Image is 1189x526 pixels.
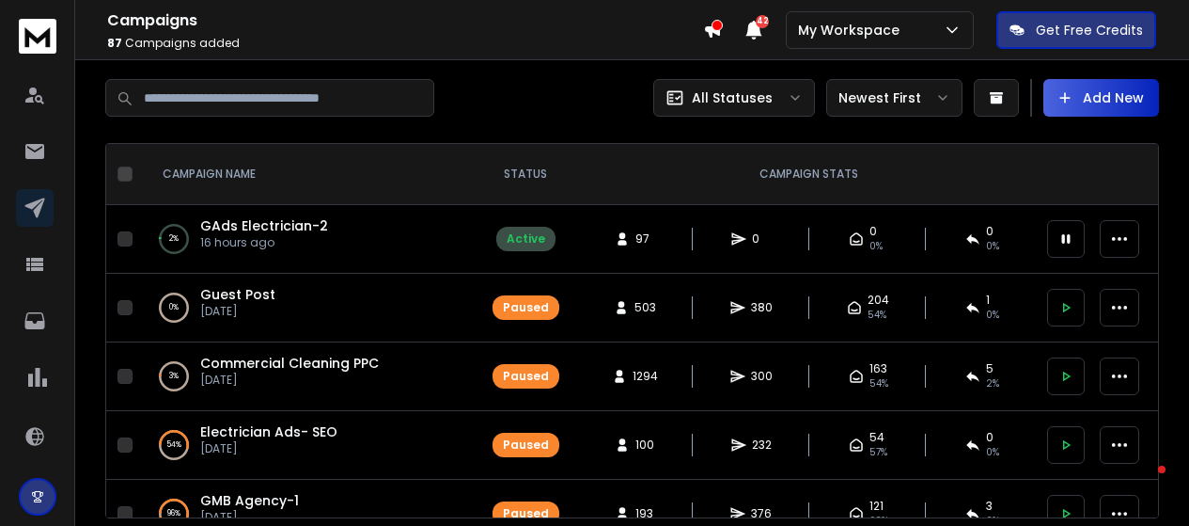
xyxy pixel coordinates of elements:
[869,361,887,376] span: 163
[169,230,179,248] p: 2 %
[633,369,658,384] span: 1294
[107,36,703,51] p: Campaigns added
[756,15,769,28] span: 42
[869,445,887,460] span: 57 %
[200,354,379,373] a: Commercial Cleaning PPC
[868,293,889,308] span: 204
[200,216,328,235] a: GAds Electrician-2
[503,506,549,521] div: Paused
[107,35,122,51] span: 87
[167,504,180,523] p: 96 %
[140,411,469,480] td: 54%Electrician Ads- SEO[DATE]
[986,308,999,323] span: 0 %
[200,235,328,250] p: 16 hours ago
[503,438,549,453] div: Paused
[996,11,1156,49] button: Get Free Credits
[986,224,993,239] span: 0
[140,205,469,274] td: 2%GAds Electrician-216 hours ago
[868,308,886,323] span: 54 %
[752,438,772,453] span: 232
[635,506,654,521] span: 193
[986,445,999,460] span: 0 %
[986,361,993,376] span: 5
[200,441,337,456] p: [DATE]
[507,231,545,247] div: Active
[635,231,654,247] span: 97
[751,506,772,521] span: 376
[1120,461,1166,506] iframe: Intercom live chat
[635,438,654,453] span: 100
[19,19,56,54] img: logo
[751,300,773,315] span: 380
[200,422,337,441] a: Electrician Ads- SEO
[166,436,181,454] p: 54 %
[986,376,999,391] span: 2 %
[140,144,469,205] th: CAMPAIGN NAME
[140,274,469,343] td: 0%Guest Post[DATE]
[986,430,993,445] span: 0
[200,285,275,304] a: Guest Post
[582,144,1036,205] th: CAMPAIGN STATS
[752,231,771,247] span: 0
[986,499,993,514] span: 3
[469,144,582,205] th: STATUS
[869,376,888,391] span: 54 %
[869,239,883,254] span: 0%
[200,304,275,319] p: [DATE]
[1043,79,1159,117] button: Add New
[169,298,179,317] p: 0 %
[169,367,179,386] p: 3 %
[140,343,469,411] td: 3%Commercial Cleaning PPC[DATE]
[826,79,962,117] button: Newest First
[751,369,773,384] span: 300
[798,21,907,40] p: My Workspace
[869,224,877,239] span: 0
[1036,21,1143,40] p: Get Free Credits
[986,239,999,254] span: 0%
[869,499,884,514] span: 121
[200,373,379,388] p: [DATE]
[986,293,990,308] span: 1
[634,300,656,315] span: 503
[200,491,299,510] a: GMB Agency-1
[503,300,549,315] div: Paused
[869,430,884,445] span: 54
[200,510,299,525] p: [DATE]
[107,9,703,32] h1: Campaigns
[503,369,549,384] div: Paused
[692,88,773,107] p: All Statuses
